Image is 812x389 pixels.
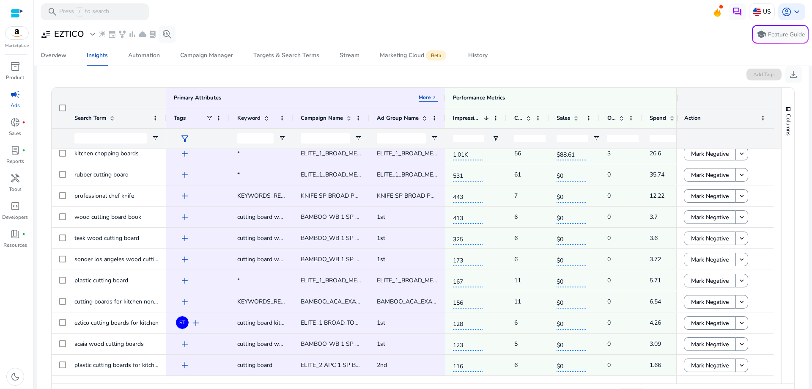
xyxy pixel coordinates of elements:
[180,297,190,307] span: add
[691,230,729,247] span: Mark Negative
[684,274,736,287] button: Mark Negative
[738,192,746,200] mat-icon: keyboard_arrow_down
[148,30,157,39] span: lab_profile
[6,157,24,165] p: Reports
[684,337,736,351] button: Mark Negative
[684,232,736,245] button: Mark Negative
[279,135,285,142] button: Open Filter Menu
[128,30,137,39] span: bar_chart
[377,114,419,122] span: Ad Group Name
[301,340,373,348] span: BAMBOO_WB 1 SP BR HV
[237,319,293,327] span: cutting board kitchen
[650,272,661,289] p: 5.71
[557,358,586,372] span: $0
[74,234,139,242] span: teak wood cutting board
[763,4,771,19] p: US
[180,233,190,243] span: add
[98,30,106,39] span: wand_stars
[9,185,22,193] p: Tools
[74,213,141,221] span: wood cutting board book
[453,252,483,266] span: 173
[756,29,766,39] span: school
[607,314,611,331] p: 0
[607,208,611,226] p: 0
[162,29,172,39] span: search_insights
[41,52,66,58] div: Overview
[191,318,201,328] span: add
[650,114,666,122] span: Spend
[557,210,586,224] span: $0
[650,251,661,268] p: 3.72
[5,43,29,49] p: Marketplace
[6,74,24,81] p: Product
[691,272,729,290] span: Mark Negative
[684,189,736,203] button: Mark Negative
[74,192,134,200] span: professional chef knife
[753,8,761,16] img: us.svg
[738,171,746,179] mat-icon: keyboard_arrow_down
[10,145,20,155] span: lab_profile
[650,356,661,374] p: 1.66
[514,293,521,310] p: 11
[180,149,190,159] span: add
[691,188,729,205] span: Mark Negative
[377,298,442,306] span: BAMBOO_ACA_EXACT_
[180,134,190,144] span: filter_alt
[377,361,387,369] span: 2nd
[74,255,178,263] span: sonder los angeles wood cutting board
[453,231,483,245] span: 325
[54,29,84,39] h3: EZTICO
[180,191,190,201] span: add
[453,358,483,372] span: 116
[180,212,190,222] span: add
[108,30,116,39] span: event
[738,150,746,157] mat-icon: keyboard_arrow_down
[41,29,51,39] span: user_attributes
[650,229,658,247] p: 3.6
[650,208,658,226] p: 3.7
[9,130,21,137] p: Sales
[76,7,83,17] span: /
[650,166,664,183] p: 35.74
[684,114,701,122] span: Action
[355,135,362,142] button: Open Filter Menu
[738,256,746,263] mat-icon: keyboard_arrow_down
[514,272,521,289] p: 11
[514,114,523,122] span: Clicks
[738,213,746,221] mat-icon: keyboard_arrow_down
[180,170,190,180] span: add
[180,254,190,265] span: add
[691,209,729,226] span: Mark Negative
[237,213,289,221] span: cutting board wood
[557,231,586,245] span: $0
[47,7,58,17] span: search
[593,135,600,142] button: Open Filter Menu
[74,319,159,327] span: eztico cutting boards for kitchen
[159,26,176,43] button: search_insights
[74,171,129,179] span: rubber cutting board
[514,208,518,226] p: 6
[180,52,233,58] div: Campaign Manager
[607,229,611,247] p: 0
[22,232,25,236] span: fiber_manual_record
[792,7,802,17] span: keyboard_arrow_down
[684,316,736,330] button: Mark Negative
[557,188,586,203] span: $0
[237,298,390,306] span: KEYWORDS_RELATED_TO_YOUR_PRODUCT_CATEGORY
[10,201,20,211] span: code_blocks
[557,146,586,160] span: $88.61
[377,133,426,143] input: Ad Group Name Filter Input
[607,356,611,374] p: 0
[10,117,20,127] span: donut_small
[74,298,168,306] span: cutting boards for kitchen non toxic
[426,50,446,61] span: Beta
[128,52,160,58] div: Automation
[380,52,448,59] div: Marketing Cloud
[514,229,518,247] p: 6
[607,293,611,310] p: 0
[492,135,499,142] button: Open Filter Menu
[59,7,109,17] p: Press to search
[453,273,483,287] span: 167
[453,210,483,224] span: 413
[301,276,371,284] span: ELITE_1_BROAD_MEXICO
